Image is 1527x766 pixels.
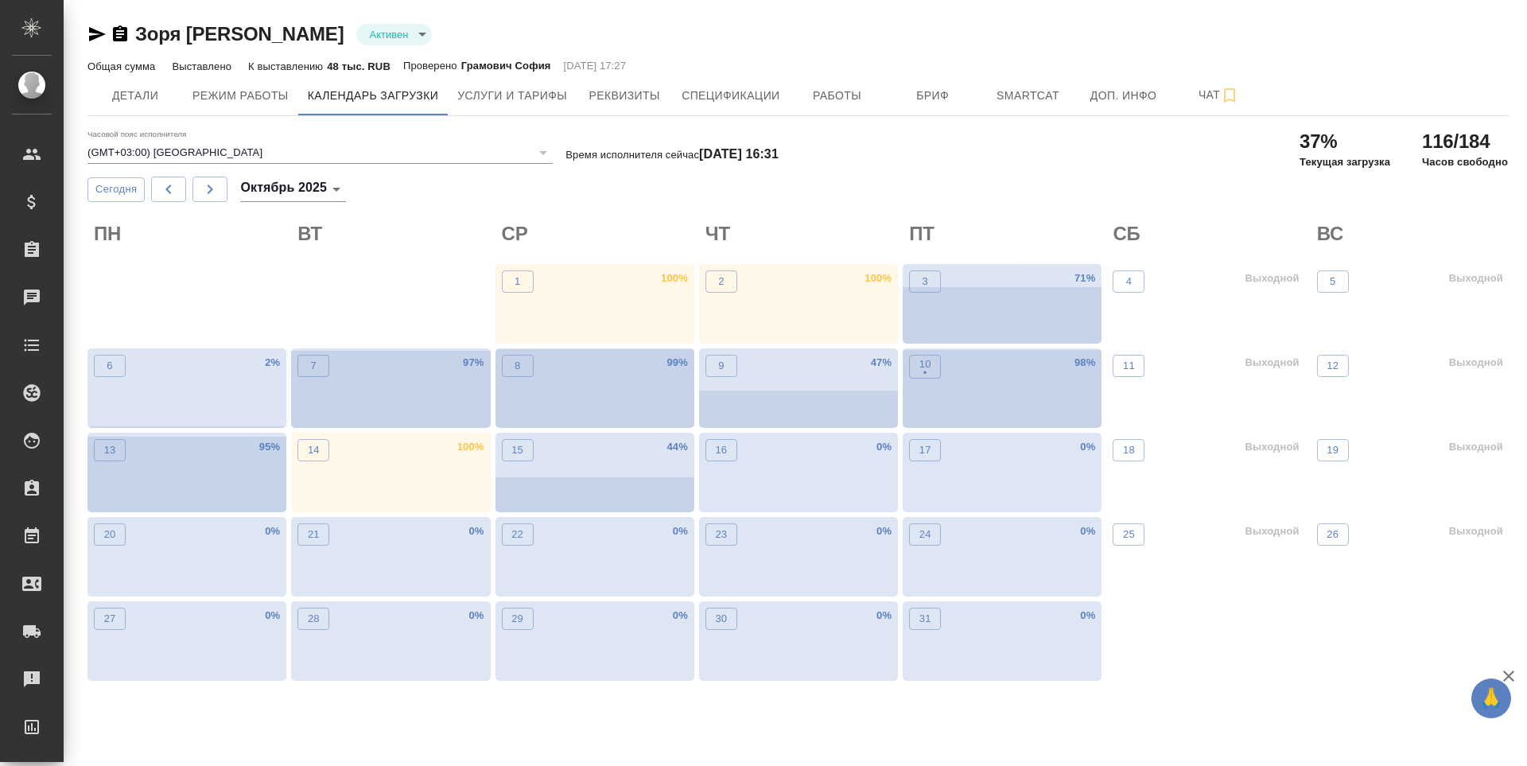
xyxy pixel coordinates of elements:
p: Выходной [1245,439,1299,455]
button: 5 [1317,270,1349,293]
p: Время исполнителя сейчас [565,149,779,161]
p: 47 % [871,355,892,371]
h2: ВС [1317,221,1510,247]
span: Спецификации [682,86,779,106]
p: 10 [919,356,931,372]
p: 71 % [1074,270,1095,286]
span: Услуги и тарифы [457,86,567,106]
p: 20 [104,527,116,542]
span: Режим работы [192,86,289,106]
button: 24 [909,523,941,546]
p: • [919,365,931,381]
button: 13 [94,439,126,461]
button: 30 [705,608,737,630]
button: 22 [502,523,534,546]
button: 29 [502,608,534,630]
h2: 116/184 [1422,129,1508,154]
button: 16 [705,439,737,461]
span: Бриф [895,86,971,106]
p: 48 тыс. RUB [327,60,390,72]
p: 27 [104,611,116,627]
p: 13 [104,442,116,458]
span: Чат [1181,85,1257,105]
p: 3 [922,274,927,290]
button: 28 [297,608,329,630]
p: 28 [308,611,320,627]
p: 19 [1327,442,1339,458]
p: 29 [511,611,523,627]
p: Общая сумма [87,60,159,72]
span: Smartcat [990,86,1067,106]
p: Выходной [1449,439,1503,455]
button: 23 [705,523,737,546]
button: 2 [705,270,737,293]
p: 18 [1123,442,1135,458]
button: 19 [1317,439,1349,461]
button: 12 [1317,355,1349,377]
button: 7 [297,355,329,377]
p: Выходной [1245,523,1299,539]
span: Сегодня [95,181,137,199]
p: Грамович София [461,58,551,74]
p: 15 [511,442,523,458]
button: 25 [1113,523,1144,546]
a: Зоря [PERSON_NAME] [135,23,344,45]
p: Выходной [1449,270,1503,286]
div: Активен [356,24,432,45]
p: Выходной [1245,355,1299,371]
p: 16 [715,442,727,458]
span: Доп. инфо [1086,86,1162,106]
p: 0 % [876,608,892,624]
p: 0 % [673,523,688,539]
p: Выходной [1449,523,1503,539]
h2: 37% [1300,129,1390,154]
span: Детали [97,86,173,106]
p: 0 % [468,523,484,539]
p: 21 [308,527,320,542]
h2: ПТ [909,221,1102,247]
span: Реквизиты [586,86,662,106]
p: 25 [1123,527,1135,542]
h2: ЧТ [705,221,898,247]
p: Текущая загрузка [1300,154,1390,170]
p: 2 [718,274,724,290]
p: 1 [515,274,520,290]
label: Часовой пояс исполнителя [87,130,187,138]
button: Скопировать ссылку [111,25,130,44]
p: 0 % [876,523,892,539]
p: Выходной [1449,355,1503,371]
p: 22 [511,527,523,542]
p: 23 [715,527,727,542]
p: 2 % [265,355,280,371]
p: Выставлено [172,60,235,72]
button: Активен [364,28,413,41]
p: 9 [718,358,724,374]
button: 15 [502,439,534,461]
p: 0 % [1080,439,1095,455]
p: Часов свободно [1422,154,1508,170]
button: 6 [94,355,126,377]
button: Сегодня [87,177,145,202]
button: 20 [94,523,126,546]
h2: СР [502,221,694,247]
h4: [DATE] 16:31 [699,147,779,161]
p: 14 [308,442,320,458]
p: 24 [919,527,931,542]
p: 0 % [265,523,280,539]
p: 0 % [876,439,892,455]
button: 8 [502,355,534,377]
p: 17 [919,442,931,458]
button: 26 [1317,523,1349,546]
button: 10• [909,355,941,379]
p: [DATE] 17:27 [564,58,627,74]
p: 99 % [666,355,687,371]
button: 🙏 [1471,679,1511,718]
button: 14 [297,439,329,461]
p: 0 % [1080,523,1095,539]
p: 12 [1327,358,1339,374]
p: 0 % [265,608,280,624]
h2: ПН [94,221,286,247]
button: 27 [94,608,126,630]
p: 6 [107,358,112,374]
p: 95 % [259,439,280,455]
